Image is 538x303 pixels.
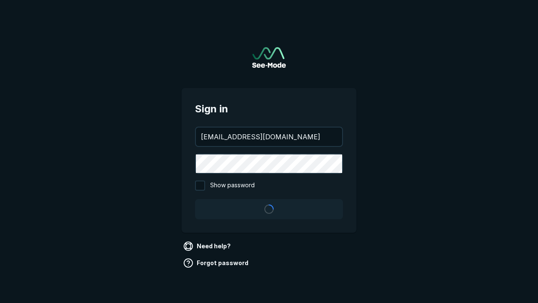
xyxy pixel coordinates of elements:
a: Forgot password [182,256,252,270]
span: Show password [210,181,255,191]
input: your@email.com [196,128,342,146]
img: See-Mode Logo [252,47,286,68]
a: Need help? [182,239,234,253]
span: Sign in [195,101,343,117]
a: Go to sign in [252,47,286,68]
